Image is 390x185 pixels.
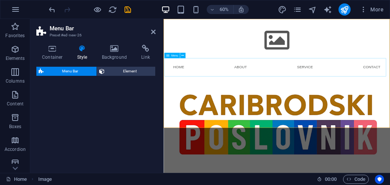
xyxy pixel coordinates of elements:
p: Favorites [5,33,25,39]
button: text_generator [323,5,332,14]
button: reload [108,5,117,14]
i: Reload page [108,5,117,14]
span: Element [107,67,153,76]
h4: Style [72,45,96,61]
a: Click to cancel selection. Double-click to open Pages [6,175,27,184]
h4: Container [36,45,72,61]
i: Undo: Add element (Ctrl+Z) [48,5,56,14]
h4: Link [136,45,156,61]
button: Usercentrics [375,175,384,184]
button: Menu Bar [36,67,97,76]
p: Accordion [5,146,26,152]
i: Design (Ctrl+Alt+Y) [278,5,287,14]
button: navigator [308,5,317,14]
button: publish [339,3,351,16]
i: Save (Ctrl+S) [123,5,132,14]
button: More [357,3,387,16]
button: save [123,5,132,14]
i: AI Writer [323,5,332,14]
button: 60% [207,5,234,14]
p: Boxes [9,124,22,130]
button: undo [47,5,56,14]
i: On resize automatically adjust zoom level to fit chosen device. [238,6,245,13]
p: Content [7,101,23,107]
button: Element [97,67,155,76]
h6: Session time [317,175,337,184]
p: Elements [6,55,25,61]
span: Menu Bar [46,67,94,76]
span: Menu [171,54,178,56]
span: Code [346,175,365,184]
h4: Background [96,45,136,61]
button: design [278,5,287,14]
i: Navigator [308,5,317,14]
span: : [330,176,331,182]
button: pages [293,5,302,14]
h3: Preset #ed-new-26 [50,32,140,39]
button: Click here to leave preview mode and continue editing [93,5,102,14]
h6: 60% [218,5,230,14]
p: Columns [6,78,25,84]
h2: Menu Bar [50,25,156,32]
span: 00 00 [325,175,337,184]
nav: breadcrumb [38,175,52,184]
span: Click to select. Double-click to edit [38,175,52,184]
span: More [360,6,384,13]
button: Code [343,175,369,184]
i: Pages (Ctrl+Alt+S) [293,5,302,14]
i: Publish [340,5,349,14]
